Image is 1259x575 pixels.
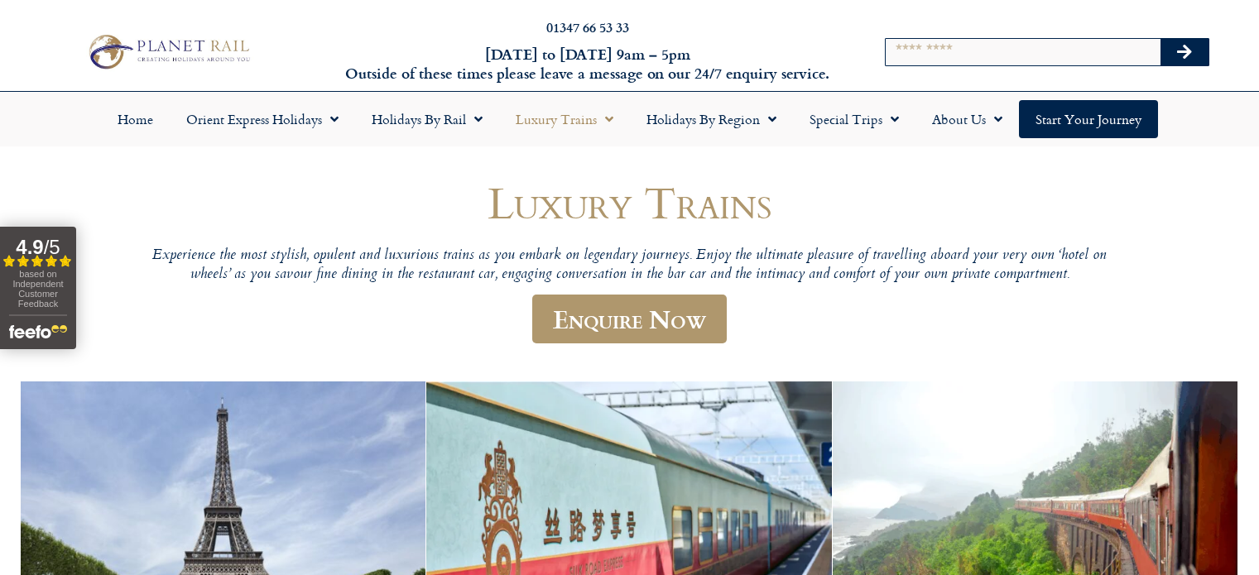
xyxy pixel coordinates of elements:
[915,100,1019,138] a: About Us
[532,295,727,343] a: Enquire Now
[1019,100,1158,138] a: Start your Journey
[133,247,1127,285] p: Experience the most stylish, opulent and luxurious trains as you embark on legendary journeys. En...
[793,100,915,138] a: Special Trips
[499,100,630,138] a: Luxury Trains
[340,45,835,84] h6: [DATE] to [DATE] 9am – 5pm Outside of these times please leave a message on our 24/7 enquiry serv...
[355,100,499,138] a: Holidays by Rail
[8,100,1251,138] nav: Menu
[82,31,254,73] img: Planet Rail Train Holidays Logo
[1160,39,1209,65] button: Search
[630,100,793,138] a: Holidays by Region
[170,100,355,138] a: Orient Express Holidays
[133,178,1127,227] h1: Luxury Trains
[546,17,629,36] a: 01347 66 53 33
[101,100,170,138] a: Home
